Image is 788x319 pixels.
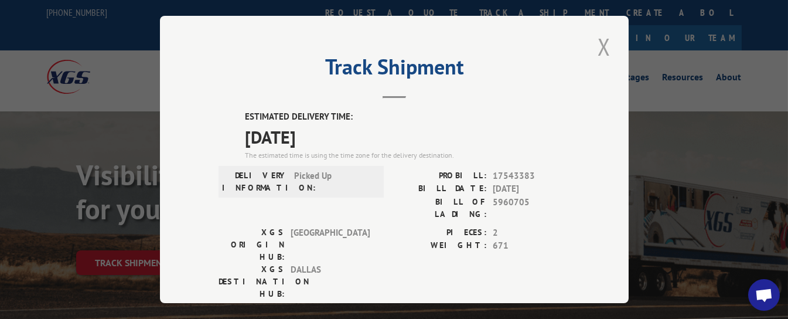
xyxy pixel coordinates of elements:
[291,263,370,300] span: DALLAS
[394,239,487,253] label: WEIGHT:
[748,279,780,311] a: Open chat
[245,124,570,150] span: [DATE]
[245,150,570,161] div: The estimated time is using the time zone for the delivery destination.
[394,182,487,196] label: BILL DATE:
[219,226,285,263] label: XGS ORIGIN HUB:
[394,196,487,220] label: BILL OF LADING:
[294,169,373,194] span: Picked Up
[493,169,570,183] span: 17543383
[219,59,570,81] h2: Track Shipment
[291,226,370,263] span: [GEOGRAPHIC_DATA]
[394,169,487,183] label: PROBILL:
[493,196,570,220] span: 5960705
[245,110,570,124] label: ESTIMATED DELIVERY TIME:
[493,239,570,253] span: 671
[594,30,614,63] button: Close modal
[394,226,487,240] label: PIECES:
[493,226,570,240] span: 2
[222,169,288,194] label: DELIVERY INFORMATION:
[493,182,570,196] span: [DATE]
[219,263,285,300] label: XGS DESTINATION HUB:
